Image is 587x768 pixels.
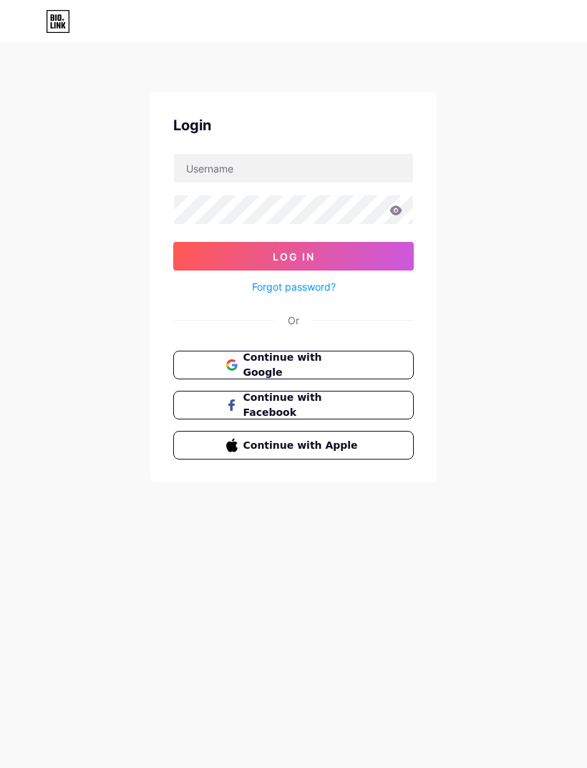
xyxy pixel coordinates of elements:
button: Continue with Facebook [173,391,414,419]
span: Continue with Facebook [243,390,362,420]
button: Log In [173,242,414,271]
span: Continue with Apple [243,438,362,453]
div: Or [288,313,299,328]
button: Continue with Apple [173,431,414,460]
button: Continue with Google [173,351,414,379]
input: Username [174,154,413,183]
span: Log In [273,251,315,263]
a: Forgot password? [252,279,336,294]
div: Login [173,115,414,136]
span: Continue with Google [243,350,362,380]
